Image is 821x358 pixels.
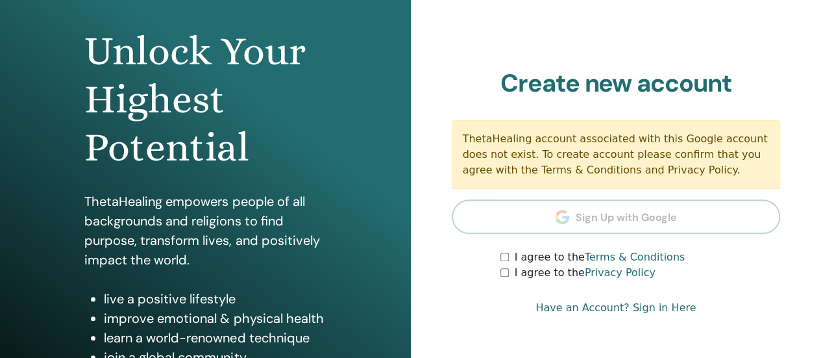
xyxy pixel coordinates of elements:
a: Privacy Policy [585,266,656,279]
h2: Create new account [452,69,781,99]
a: Have an Account? Sign in Here [535,300,696,316]
li: live a positive lifestyle [104,289,326,309]
a: Terms & Conditions [585,251,685,263]
h1: Unlock Your Highest Potential [84,27,326,172]
label: I agree to the [514,249,685,265]
label: I agree to the [514,265,655,281]
p: ThetaHealing empowers people of all backgrounds and religions to find purpose, transform lives, a... [84,192,326,270]
div: ThetaHealing account associated with this Google account does not exist. To create account please... [452,120,781,189]
li: learn a world-renowned technique [104,328,326,348]
li: improve emotional & physical health [104,309,326,328]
